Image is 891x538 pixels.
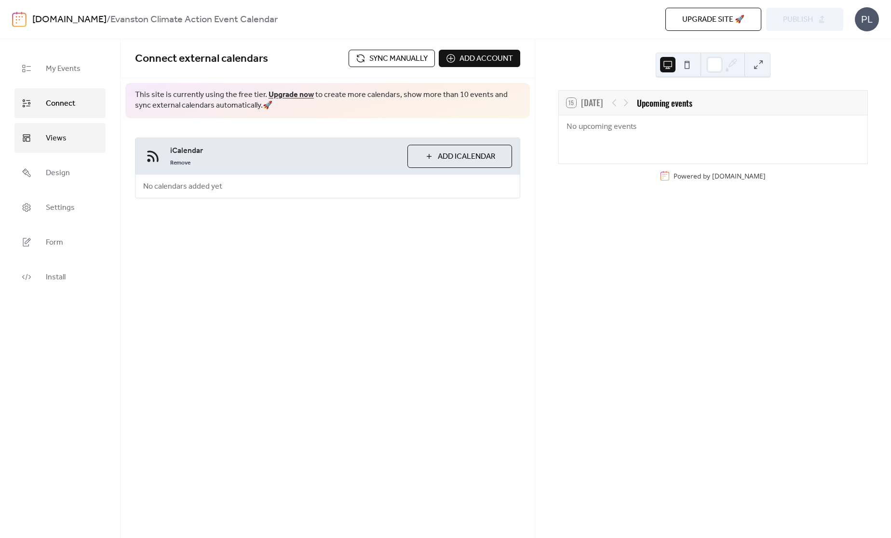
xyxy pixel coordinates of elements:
[14,123,106,153] a: Views
[143,147,162,166] img: ical
[14,193,106,222] a: Settings
[107,11,110,29] b: /
[439,50,520,67] button: Add account
[269,87,314,102] a: Upgrade now
[14,54,106,83] a: My Events
[135,48,268,69] span: Connect external calendars
[46,61,81,77] span: My Events
[135,175,230,198] span: No calendars added yet
[438,151,495,163] span: Add iCalendar
[637,97,692,109] div: Upcoming events
[46,131,67,146] span: Views
[135,90,520,111] span: This site is currently using the free tier. to create more calendars, show more than 10 events an...
[674,171,766,180] div: Powered by
[369,53,428,65] span: Sync manually
[665,8,761,31] button: Upgrade site 🚀
[46,166,70,181] span: Design
[12,12,27,27] img: logo
[682,14,744,26] span: Upgrade site 🚀
[567,121,860,131] div: No upcoming events
[14,88,106,118] a: Connect
[170,159,190,167] span: Remove
[14,262,106,292] a: Install
[712,171,766,180] a: [DOMAIN_NAME]
[46,200,75,216] span: Settings
[349,50,435,67] button: Sync manually
[110,11,278,29] b: Evanston Climate Action Event Calendar
[46,235,63,250] span: Form
[46,270,66,285] span: Install
[14,227,106,257] a: Form
[46,96,75,111] span: Connect
[855,7,879,31] div: PL
[32,11,107,29] a: [DOMAIN_NAME]
[459,53,513,65] span: Add account
[14,158,106,188] a: Design
[407,145,512,168] button: Add iCalendar
[170,145,400,157] span: iCalendar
